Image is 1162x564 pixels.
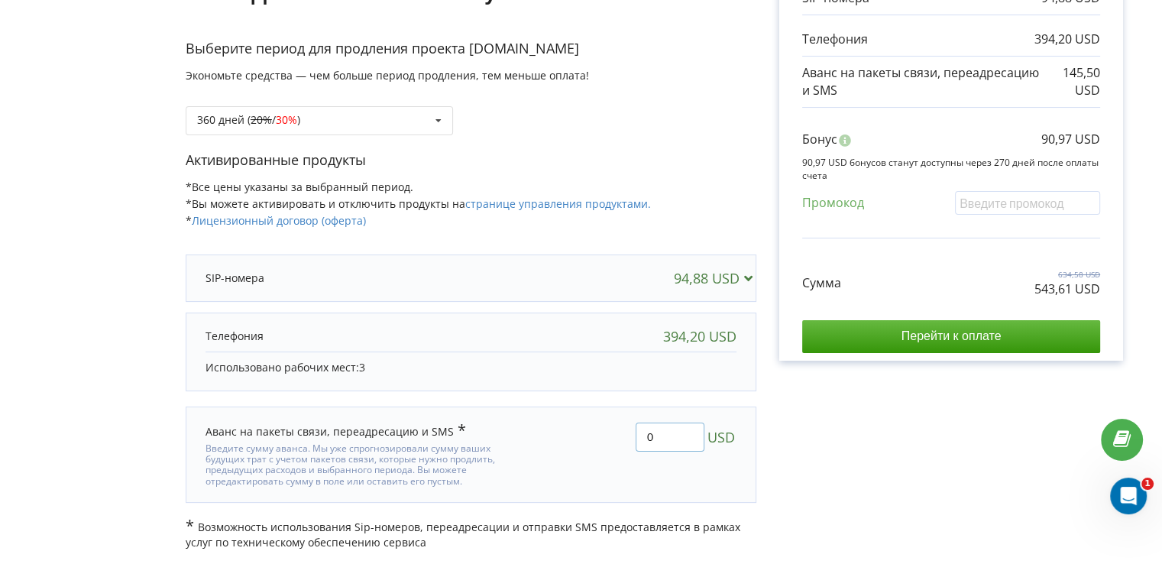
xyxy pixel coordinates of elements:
div: Введите сумму аванса. Мы уже спрогнозировали сумму ваших будущих трат с учетом пакетов связи, кот... [206,439,529,488]
div: 94,88 USD [674,271,759,286]
div: Аванс на пакеты связи, переадресацию и SMS [206,423,466,439]
span: *Все цены указаны за выбранный период. [186,180,413,194]
p: Сумма [802,274,841,292]
p: 90,97 USD бонусов станут доступны через 270 дней после оплаты счета [802,156,1100,182]
s: 20% [251,112,272,127]
span: 3 [359,360,365,374]
p: Активированные продукты [186,151,756,170]
p: 394,20 USD [1034,31,1100,48]
p: Выберите период для продления проекта [DOMAIN_NAME] [186,39,756,59]
span: 30% [276,112,297,127]
span: USD [707,423,735,452]
input: Введите промокод [955,191,1100,215]
p: SIP-номера [206,271,264,286]
p: Телефония [802,31,868,48]
p: 543,61 USD [1034,280,1100,298]
div: 360 дней ( / ) [197,115,300,125]
iframe: Intercom live chat [1110,478,1147,514]
p: Бонус [802,131,837,148]
input: Перейти к оплате [802,320,1100,352]
a: Лицензионный договор (оферта) [192,213,366,228]
span: 1 [1141,478,1154,490]
p: Промокод [802,194,864,212]
p: 634,58 USD [1034,269,1100,280]
p: 145,50 USD [1043,64,1100,99]
p: Аванс на пакеты связи, переадресацию и SMS [802,64,1043,99]
span: Экономьте средства — чем больше период продления, тем меньше оплата! [186,68,589,83]
p: 90,97 USD [1041,131,1100,148]
p: Телефония [206,329,264,344]
span: *Вы можете активировать и отключить продукты на [186,196,651,211]
p: Использовано рабочих мест: [206,360,736,375]
p: Возможность использования Sip-номеров, переадресации и отправки SMS предоставляется в рамках услу... [186,518,756,550]
a: странице управления продуктами. [465,196,651,211]
div: 394,20 USD [663,329,736,344]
